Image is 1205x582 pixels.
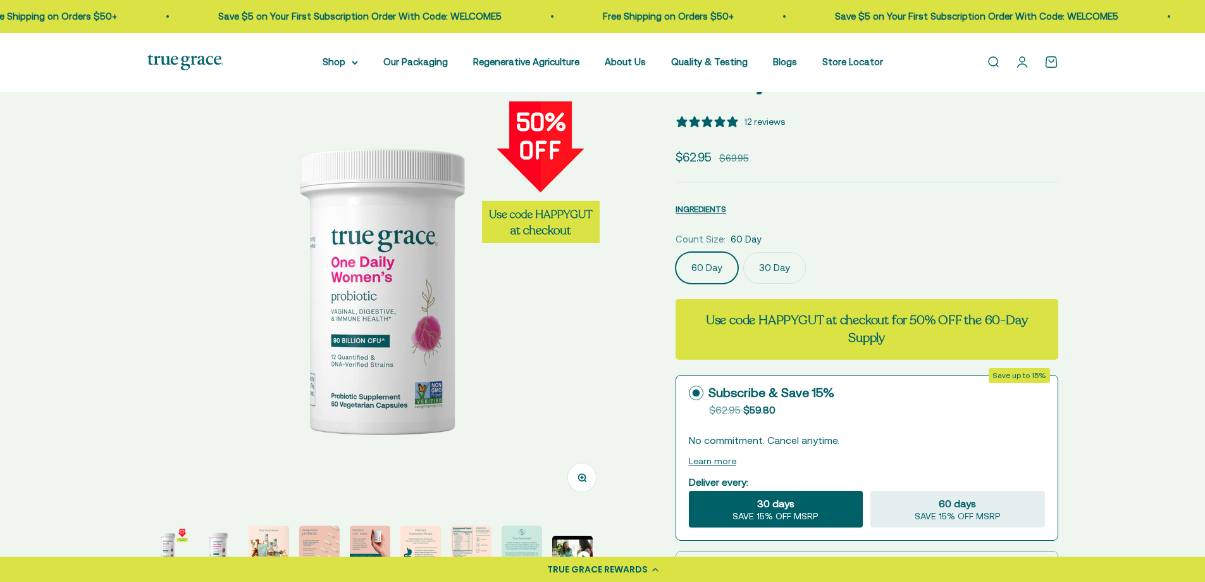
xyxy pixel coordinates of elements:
img: - 12 quantified and DNA-verified probiotic cultures to support vaginal, digestive, and immune hea... [299,526,340,566]
img: Daily Probiotic for Women's Vaginal, Digestive, and Immune Support* - 90 Billion CFU at time of m... [198,526,238,566]
a: Blogs [773,56,797,67]
p: Save $5 on Your First Subscription Order With Code: WELCOME5 [835,9,1118,24]
img: One Daily Women's Probiotic [147,526,188,566]
a: Quality & Testing [671,56,748,67]
button: Go to item 1 [147,526,188,570]
img: Protects the probiotic cultures from light, moisture, and oxygen, extending shelf life and ensuri... [350,526,390,566]
button: Go to item 8 [502,526,542,570]
button: Go to item 7 [451,526,491,570]
p: Save $5 on Your First Subscription Order With Code: WELCOME5 [218,9,502,24]
summary: Shop [323,54,358,70]
strong: Use code HAPPYGUT at checkout for 50% OFF the 60-Day Supply [706,312,1028,346]
button: Go to item 6 [400,526,441,570]
compare-at-price: $69.95 [719,151,749,166]
img: Our full product line provides a robust and comprehensive offering for a true foundation of healt... [249,526,289,566]
button: Go to item 9 [552,536,593,570]
button: Go to item 3 [249,526,289,570]
a: Regenerative Agriculture [473,56,579,67]
a: Our Packaging [383,56,448,67]
button: INGREDIENTS [676,201,726,217]
img: One Daily Women's Probiotic [159,67,602,510]
button: Go to item 2 [198,526,238,570]
img: Every lot of True Grace supplements undergoes extensive third-party testing. Regulation says we d... [502,526,542,566]
legend: Count Size: [676,232,726,247]
img: Provide protection from stomach acid, allowing the probiotics to survive digestion and reach the ... [400,526,441,566]
span: INGREDIENTS [676,205,726,214]
div: 12 reviews [744,115,785,129]
button: 5 stars, 12 ratings [676,115,785,129]
img: Our probiotics undergo extensive third-party testing at Purity-IQ Inc., a global organization del... [451,526,491,566]
span: 60 Day [731,232,762,247]
button: Go to item 4 [299,526,340,570]
a: About Us [605,56,646,67]
sale-price: $62.95 [676,148,712,167]
button: Go to item 5 [350,526,390,570]
div: TRUE GRACE REWARDS [547,563,648,576]
a: Store Locator [822,56,883,67]
a: Free Shipping on Orders $50+ [603,11,734,22]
